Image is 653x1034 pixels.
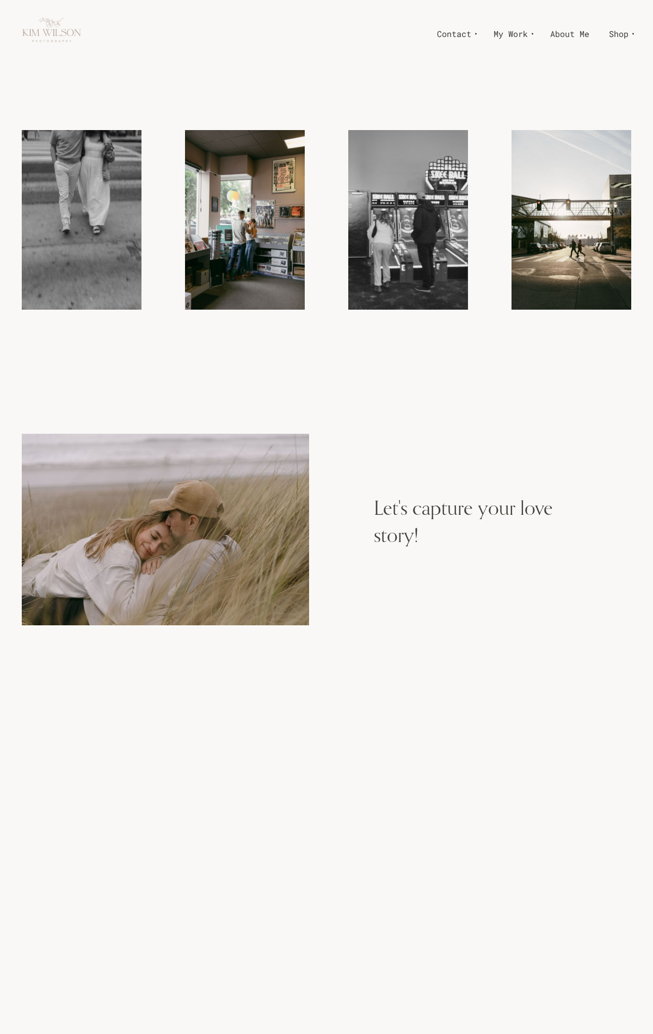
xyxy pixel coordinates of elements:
[427,24,484,43] a: Contact
[484,24,540,43] a: My Work
[22,4,82,64] img: Kim Wilson Photography
[609,26,629,41] span: Shop
[374,494,601,549] h2: Let's capture your love story!
[599,24,641,43] a: Shop
[437,26,471,41] span: Contact
[494,26,528,41] span: My Work
[348,130,468,310] img: c29ab47c03a00ef2260b2009e6d4fa1a-16d07896-1500.jpg
[22,434,309,625] img: 802ccef9a7bcbacad95a8e5a52e9eca1-738e5e68-1500.jpg
[512,130,631,310] img: 1I0A0155-0c543ec2-1500.jpg
[540,24,599,43] a: About Me
[185,130,305,310] img: 256A1853-2b73c96e-1500.jpeg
